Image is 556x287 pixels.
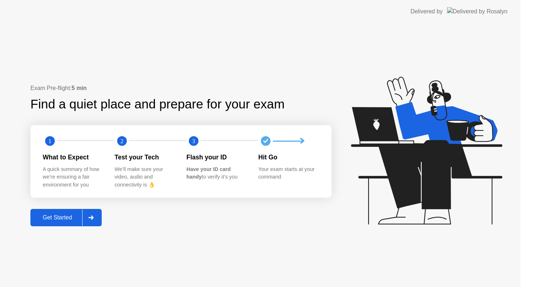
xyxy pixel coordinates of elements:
[115,166,175,189] div: We’ll make sure your video, audio and connectivity is 👌
[43,153,103,162] div: What to Expect
[258,166,319,181] div: Your exam starts at your command
[30,209,102,226] button: Get Started
[30,95,286,114] div: Find a quiet place and prepare for your exam
[115,153,175,162] div: Test your Tech
[447,7,507,16] img: Delivered by Rosalyn
[186,153,247,162] div: Flash your ID
[33,214,82,221] div: Get Started
[192,138,195,145] text: 3
[258,153,319,162] div: Hit Go
[186,166,231,180] b: Have your ID card handy
[72,85,87,91] b: 5 min
[49,138,51,145] text: 1
[186,166,247,181] div: to verify it’s you
[120,138,123,145] text: 2
[30,84,332,93] div: Exam Pre-flight:
[43,166,103,189] div: A quick summary of how we’re ensuring a fair environment for you
[410,7,443,16] div: Delivered by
